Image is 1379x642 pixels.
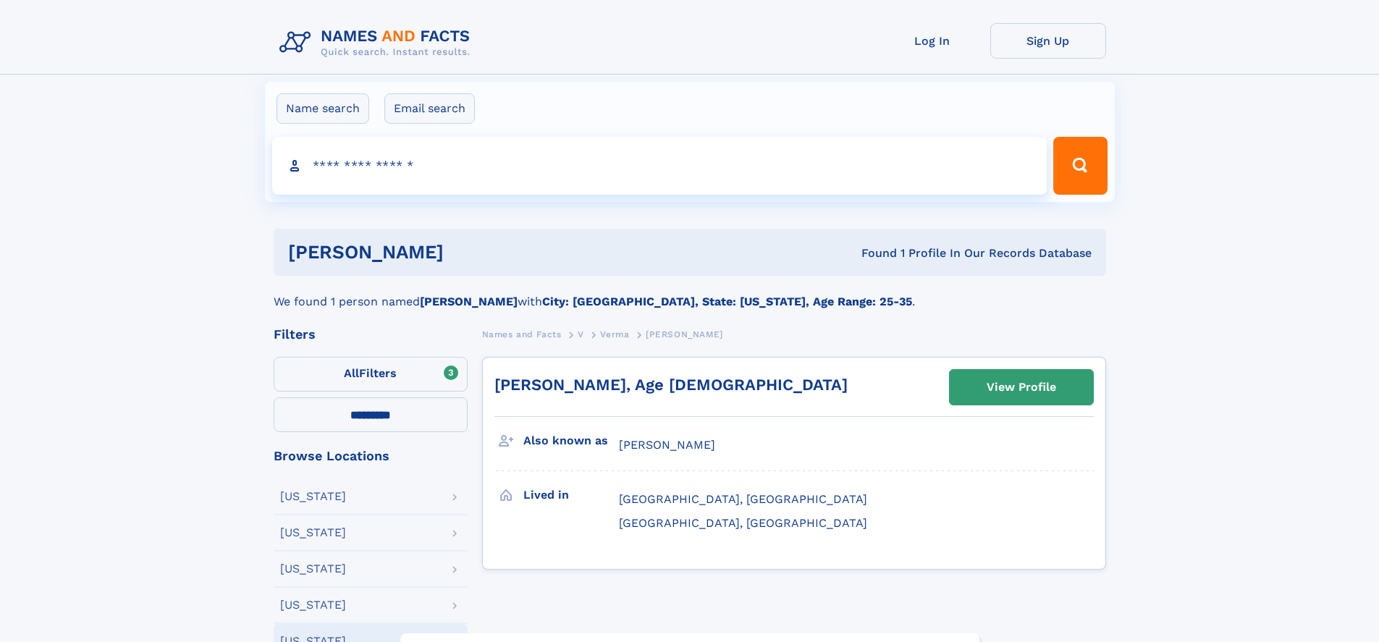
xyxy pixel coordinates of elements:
[274,449,468,463] div: Browse Locations
[274,357,468,392] label: Filters
[384,93,475,124] label: Email search
[272,137,1047,195] input: search input
[619,492,867,506] span: [GEOGRAPHIC_DATA], [GEOGRAPHIC_DATA]
[274,328,468,341] div: Filters
[274,276,1106,311] div: We found 1 person named with .
[600,325,629,343] a: Verma
[652,245,1092,261] div: Found 1 Profile In Our Records Database
[987,371,1056,404] div: View Profile
[280,563,346,575] div: [US_STATE]
[494,376,848,394] a: [PERSON_NAME], Age [DEMOGRAPHIC_DATA]
[420,295,518,308] b: [PERSON_NAME]
[950,370,1093,405] a: View Profile
[990,23,1106,59] a: Sign Up
[619,516,867,530] span: [GEOGRAPHIC_DATA], [GEOGRAPHIC_DATA]
[288,243,653,261] h1: [PERSON_NAME]
[277,93,369,124] label: Name search
[280,527,346,538] div: [US_STATE]
[523,483,619,507] h3: Lived in
[482,325,562,343] a: Names and Facts
[578,325,584,343] a: V
[600,329,629,339] span: Verma
[578,329,584,339] span: V
[1053,137,1107,195] button: Search Button
[274,23,482,62] img: Logo Names and Facts
[646,329,723,339] span: [PERSON_NAME]
[523,428,619,453] h3: Also known as
[280,599,346,611] div: [US_STATE]
[344,366,359,380] span: All
[874,23,990,59] a: Log In
[542,295,912,308] b: City: [GEOGRAPHIC_DATA], State: [US_STATE], Age Range: 25-35
[280,491,346,502] div: [US_STATE]
[619,438,715,452] span: [PERSON_NAME]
